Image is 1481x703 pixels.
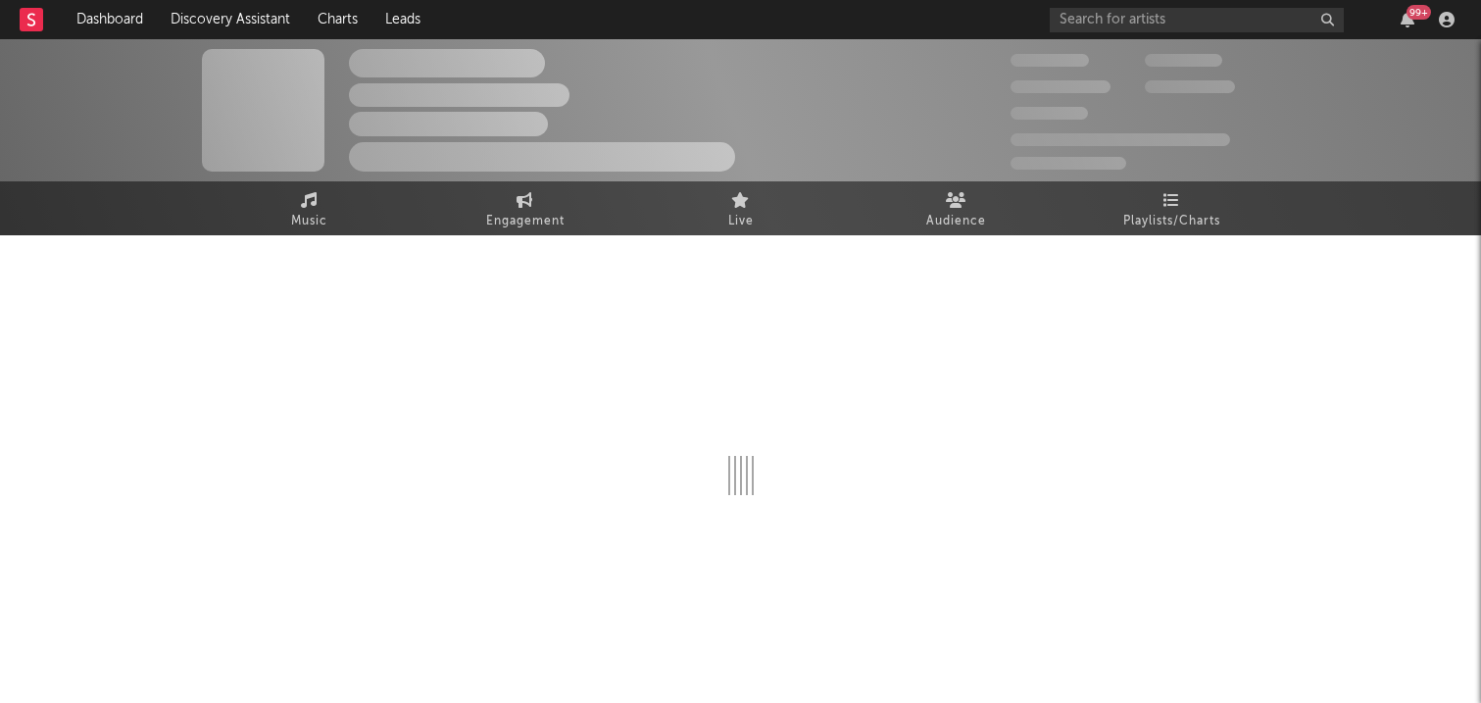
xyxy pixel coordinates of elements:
[849,181,1064,235] a: Audience
[1145,80,1235,93] span: 1,000,000
[486,210,565,233] span: Engagement
[1011,54,1089,67] span: 300,000
[728,210,754,233] span: Live
[1123,210,1220,233] span: Playlists/Charts
[202,181,418,235] a: Music
[1011,80,1111,93] span: 50,000,000
[1011,133,1230,146] span: 50,000,000 Monthly Listeners
[926,210,986,233] span: Audience
[1401,12,1414,27] button: 99+
[291,210,327,233] span: Music
[418,181,633,235] a: Engagement
[1407,5,1431,20] div: 99 +
[1011,157,1126,170] span: Jump Score: 85.0
[633,181,849,235] a: Live
[1064,181,1280,235] a: Playlists/Charts
[1011,107,1088,120] span: 100,000
[1050,8,1344,32] input: Search for artists
[1145,54,1222,67] span: 100,000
